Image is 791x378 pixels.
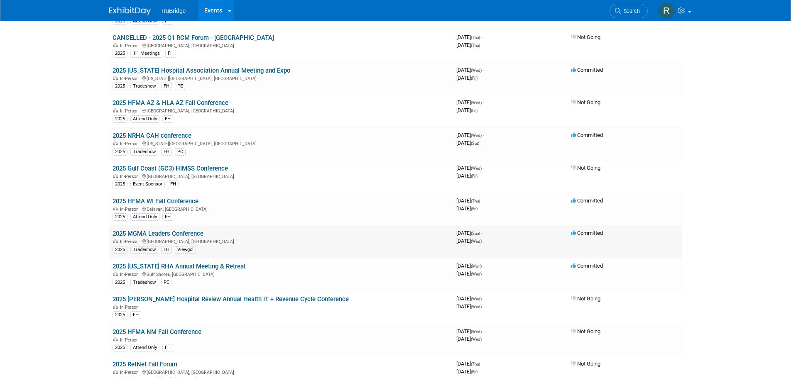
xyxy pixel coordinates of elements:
span: [DATE] [456,328,484,334]
a: 2025 [PERSON_NAME] Hospital Review Annual Health IT + Revenue Cycle Conference [113,295,349,303]
span: - [481,34,482,40]
span: Not Going [571,34,600,40]
span: [DATE] [456,34,482,40]
span: [DATE] [456,107,478,113]
div: [US_STATE][GEOGRAPHIC_DATA], [GEOGRAPHIC_DATA] [113,75,450,81]
span: (Fri) [471,174,478,178]
span: (Mon) [471,264,482,268]
div: Tradeshow [130,246,158,254]
span: [DATE] [456,263,484,269]
span: Not Going [571,361,600,367]
div: 2025 [113,83,127,90]
span: TruBridge [161,7,186,14]
div: FH [161,246,172,254]
a: 2025 HFMA WI Fall Conference [113,198,198,205]
a: 2025 HFMA NM Fall Conference [113,328,201,336]
span: In-Person [120,141,141,146]
div: [GEOGRAPHIC_DATA], [GEOGRAPHIC_DATA] [113,238,450,244]
span: [DATE] [456,140,479,146]
span: [DATE] [456,238,482,244]
div: [US_STATE][GEOGRAPHIC_DATA], [GEOGRAPHIC_DATA] [113,140,450,146]
a: 2025 [US_STATE] Hospital Association Annual Meeting and Expo [113,67,290,74]
div: [GEOGRAPHIC_DATA], [GEOGRAPHIC_DATA] [113,173,450,179]
div: 2025 [113,213,127,221]
span: (Fri) [471,207,478,211]
img: In-Person Event [113,272,118,276]
div: 1:1 Meetings [130,50,162,57]
span: [DATE] [456,303,482,310]
span: Search [621,8,640,14]
span: Committed [571,132,603,138]
div: PE [161,279,171,286]
span: (Wed) [471,272,482,276]
span: - [483,67,484,73]
span: In-Person [120,370,141,375]
span: (Wed) [471,329,482,334]
span: (Fri) [471,370,478,374]
a: 2025 RetNet Fall Forum [113,361,177,368]
span: - [483,132,484,138]
div: FH [130,311,141,319]
span: In-Person [120,305,141,310]
span: - [481,361,482,367]
div: FH [162,115,173,123]
span: - [481,230,482,236]
span: [DATE] [456,198,482,204]
div: 2025 [113,311,127,319]
span: - [483,165,484,171]
span: [DATE] [456,295,484,302]
span: (Wed) [471,68,482,73]
span: [DATE] [456,75,478,81]
div: Tradeshow [130,83,158,90]
div: FH [168,180,179,188]
span: - [483,263,484,269]
span: [DATE] [456,361,482,367]
span: [DATE] [456,99,484,105]
a: Search [610,4,648,18]
span: - [483,99,484,105]
img: ExhibitDay [109,7,151,15]
div: Tradeshow [130,279,158,286]
div: FH [161,83,172,90]
img: In-Person Event [113,108,118,112]
div: PC [175,148,186,156]
span: (Wed) [471,297,482,301]
span: Not Going [571,295,600,302]
span: [DATE] [456,67,484,73]
img: In-Person Event [113,43,118,47]
span: Committed [571,67,603,73]
span: (Sun) [471,231,480,236]
div: 2025 [113,279,127,286]
span: (Wed) [471,239,482,244]
img: In-Person Event [113,141,118,145]
a: 2025 HFMA AZ & HLA AZ Fall Conference [113,99,228,107]
img: In-Person Event [113,305,118,309]
div: Viewgol [175,246,196,254]
span: In-Person [120,76,141,81]
span: Committed [571,263,603,269]
div: FH [161,148,172,156]
span: (Fri) [471,76,478,80]
span: In-Person [120,108,141,114]
span: (Wed) [471,337,482,341]
span: (Thu) [471,362,480,366]
div: Gulf Shores, [GEOGRAPHIC_DATA] [113,271,450,277]
div: FH [162,213,173,221]
span: In-Person [120,272,141,277]
div: 2025 [113,246,127,254]
img: In-Person Event [113,239,118,243]
span: Not Going [571,165,600,171]
div: 2025 [113,115,127,123]
span: [DATE] [456,165,484,171]
div: [GEOGRAPHIC_DATA], [GEOGRAPHIC_DATA] [113,42,450,49]
a: 2025 [US_STATE] RHA Annual Meeting & Retreat [113,263,246,270]
img: In-Person Event [113,207,118,211]
a: 2025 MGMA Leaders Conference [113,230,203,237]
span: (Wed) [471,133,482,138]
span: Not Going [571,328,600,334]
span: [DATE] [456,132,484,138]
img: In-Person Event [113,370,118,374]
div: Delavan, [GEOGRAPHIC_DATA] [113,205,450,212]
div: 2025 [113,344,127,351]
span: (Wed) [471,166,482,171]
